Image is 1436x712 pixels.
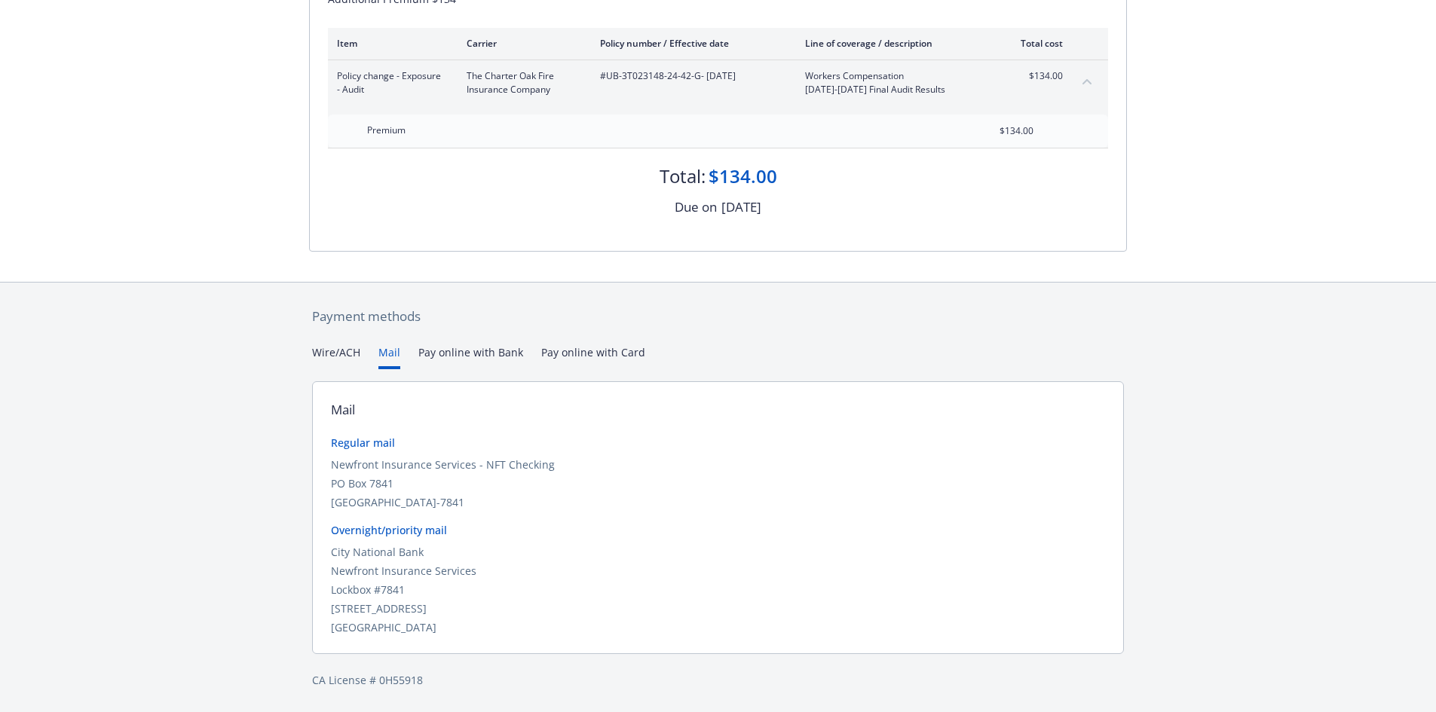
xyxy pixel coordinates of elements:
[805,37,982,50] div: Line of coverage / description
[331,619,1105,635] div: [GEOGRAPHIC_DATA]
[1006,69,1063,83] span: $134.00
[328,60,1108,105] div: Policy change - Exposure - AuditThe Charter Oak Fire Insurance Company#UB-3T023148-24-42-G- [DATE...
[337,37,442,50] div: Item
[331,582,1105,597] div: Lockbox #7841
[312,307,1124,326] div: Payment methods
[600,37,781,50] div: Policy number / Effective date
[378,344,400,369] button: Mail
[331,563,1105,579] div: Newfront Insurance Services
[331,435,1105,451] div: Regular mail
[331,400,355,420] div: Mail
[805,83,982,96] span: [DATE]-[DATE] Final Audit Results
[1006,37,1063,50] div: Total cost
[418,344,523,369] button: Pay online with Bank
[331,522,1105,538] div: Overnight/priority mail
[467,69,576,96] span: The Charter Oak Fire Insurance Company
[660,163,706,189] div: Total:
[721,197,761,217] div: [DATE]
[331,494,1105,510] div: [GEOGRAPHIC_DATA]-7841
[675,197,717,217] div: Due on
[1075,69,1099,93] button: collapse content
[709,163,777,189] div: $134.00
[312,672,1124,688] div: CA License # 0H55918
[337,69,442,96] span: Policy change - Exposure - Audit
[331,600,1105,616] div: [STREET_ADDRESS]
[541,344,645,369] button: Pay online with Card
[805,69,982,96] span: Workers Compensation[DATE]-[DATE] Final Audit Results
[805,69,982,83] span: Workers Compensation
[312,344,360,369] button: Wire/ACH
[331,544,1105,560] div: City National Bank
[367,124,406,136] span: Premium
[467,37,576,50] div: Carrier
[600,69,781,83] span: #UB-3T023148-24-42-G - [DATE]
[331,475,1105,491] div: PO Box 7841
[945,120,1043,142] input: 0.00
[331,457,1105,472] div: Newfront Insurance Services - NFT Checking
